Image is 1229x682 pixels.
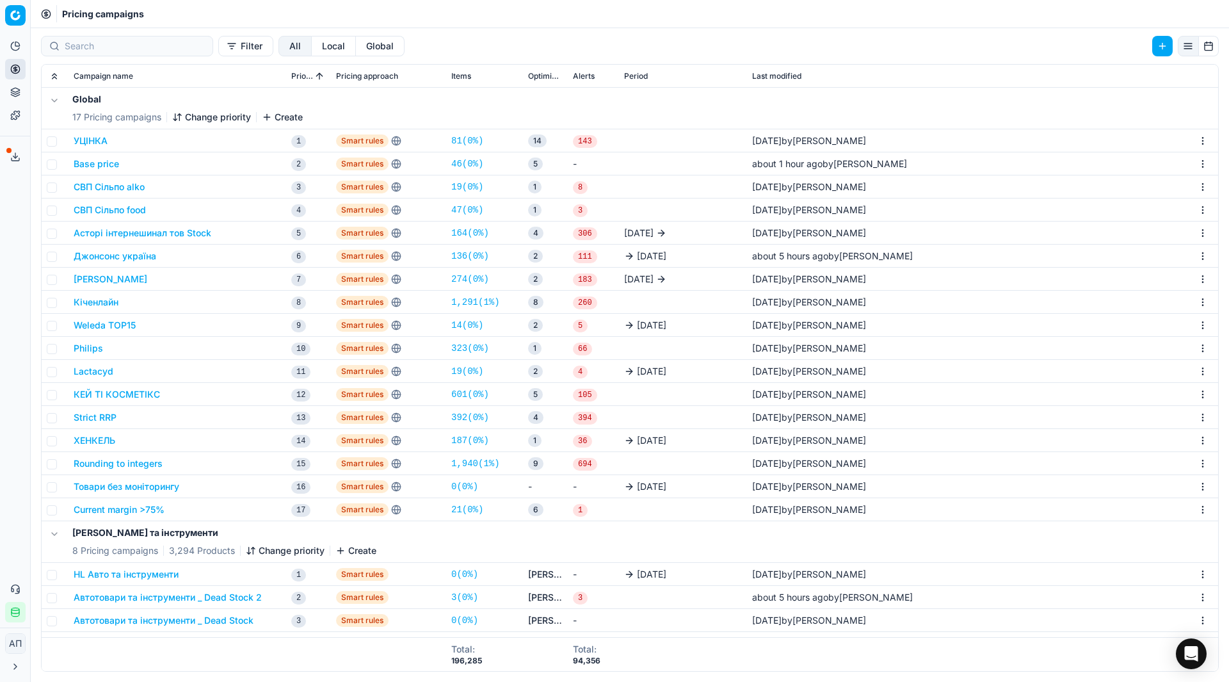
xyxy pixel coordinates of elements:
span: Last modified [752,71,801,81]
span: 3 [573,592,588,605]
span: Campaign name [74,71,133,81]
span: [DATE] [637,434,666,447]
div: by [PERSON_NAME] [752,181,866,193]
span: Smart rules [336,273,389,286]
button: Lactacyd [74,365,113,378]
span: Smart rules [336,388,389,401]
span: [DATE] [752,458,782,469]
span: 8 Pricing campaigns [72,544,158,557]
span: Smart rules [336,134,389,147]
span: Smart rules [336,434,389,447]
span: Smart rules [336,342,389,355]
span: Smart rules [336,227,389,240]
div: 196,285 [451,656,482,666]
button: Weleda TOP15 [74,319,136,332]
div: by [PERSON_NAME] [752,319,866,332]
a: [PERSON_NAME] та інструменти [528,568,563,581]
span: 4 [528,411,543,424]
span: Priority [291,71,313,81]
div: by [PERSON_NAME] [752,388,866,401]
button: УЦІНКА [74,134,108,147]
span: 5 [528,388,543,401]
a: 187(0%) [451,434,489,447]
a: 19(0%) [451,181,483,193]
div: Total : [573,643,600,656]
a: 14(0%) [451,319,483,332]
span: 14 [291,435,310,448]
span: Smart rules [336,591,389,604]
div: by [PERSON_NAME] [752,457,866,470]
span: [DATE] [752,366,782,377]
span: Smart rules [336,457,389,470]
div: 94,356 [573,656,600,666]
button: Автотовари та інструменти _ Dead Stock [74,614,253,627]
span: АП [6,634,25,653]
a: 47(0%) [451,204,483,216]
button: HL Авто та інструменти [74,568,179,581]
span: [DATE] [752,204,782,215]
span: [DATE] [624,273,654,286]
div: by [PERSON_NAME] [752,158,907,170]
span: 36 [573,435,592,448]
span: Smart rules [336,365,389,378]
span: 15 [291,458,310,471]
button: Товари без моніторингу [74,480,179,493]
a: 19(0%) [451,365,483,378]
button: ХЕНКЕЛЬ [74,434,115,447]
span: 5 [528,158,543,170]
a: 81(0%) [451,134,483,147]
a: 274(0%) [451,273,489,286]
span: 1 [528,434,542,447]
span: Smart rules [336,296,389,309]
span: 3,294 Products [169,544,235,557]
span: 2 [528,319,543,332]
span: 306 [573,227,597,240]
span: 66 [573,343,592,355]
a: 1,291(1%) [451,296,500,309]
span: about 1 hour ago [752,158,823,169]
input: Search [65,40,205,53]
span: 3 [291,181,306,194]
span: [DATE] [752,296,782,307]
span: 2 [528,365,543,378]
span: 3 [573,204,588,217]
span: [DATE] [752,389,782,400]
span: 2 [528,273,543,286]
span: 260 [573,296,597,309]
span: Items [451,71,471,81]
span: Smart rules [336,181,389,193]
a: 164(0%) [451,227,489,240]
a: 601(0%) [451,388,489,401]
h5: Global [72,93,303,106]
span: Smart rules [336,503,389,516]
button: СВП Сільпо food [74,204,146,216]
span: 694 [573,458,597,471]
a: 3(0%) [451,591,478,604]
div: by [PERSON_NAME] [752,342,866,355]
button: Change priority [172,111,251,124]
span: Smart rules [336,158,389,170]
button: Filter [218,36,273,56]
button: Current margin >75% [74,503,165,516]
span: 1 [291,569,306,581]
span: 6 [291,250,306,263]
button: Change priority [246,544,325,557]
span: 6 [528,503,543,516]
span: 13 [291,412,310,425]
h5: [PERSON_NAME] та інструменти [72,526,376,539]
button: Expand all [47,69,62,84]
a: 136(0%) [451,250,489,263]
span: [DATE] [752,504,782,515]
div: by [PERSON_NAME] [752,411,866,424]
span: 8 [573,181,588,194]
a: 1,940(1%) [451,457,500,470]
span: [DATE] [752,615,782,626]
span: 7 [291,273,306,286]
span: 4 [528,227,543,240]
span: 105 [573,389,597,402]
td: - [568,475,619,498]
span: 1 [528,342,542,355]
span: [DATE] [752,320,782,330]
button: Base price [74,158,119,170]
td: - [523,475,568,498]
